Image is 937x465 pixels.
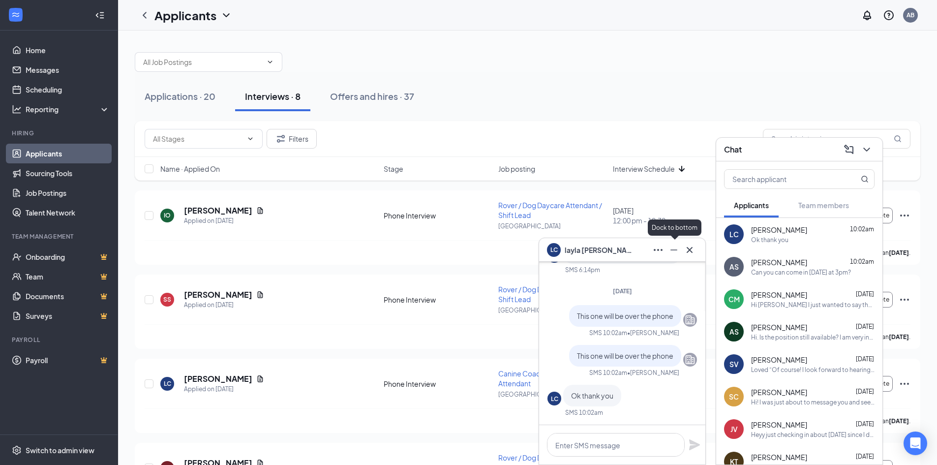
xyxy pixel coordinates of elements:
div: LC [729,229,739,239]
input: All Stages [153,133,242,144]
div: SMS 10:02am [565,408,603,417]
div: LC [551,395,558,403]
div: Hi! I was just about to message you and see how everything went! How far did you get with connect... [751,398,875,406]
svg: ChevronDown [220,9,232,21]
a: Messages [26,60,110,80]
span: Stage [384,164,403,174]
span: Interview Schedule [613,164,675,174]
svg: QuestionInfo [883,9,895,21]
button: ComposeMessage [841,142,857,157]
a: Sourcing Tools [26,163,110,183]
svg: WorkstreamLogo [11,10,21,20]
span: [PERSON_NAME] [751,257,807,267]
span: [DATE] [856,420,874,428]
div: Reporting [26,104,110,114]
span: [PERSON_NAME] [751,225,807,235]
div: AS [729,327,739,337]
svg: Filter [275,133,287,145]
svg: MagnifyingGlass [894,135,902,143]
p: [GEOGRAPHIC_DATA] [498,306,607,314]
div: Applied on [DATE] [184,300,264,310]
svg: Document [256,291,264,299]
a: SurveysCrown [26,306,110,326]
a: Job Postings [26,183,110,203]
span: Applicants [734,201,769,210]
a: PayrollCrown [26,350,110,370]
svg: Ellipses [899,378,910,390]
svg: Document [256,375,264,383]
div: Team Management [12,232,108,241]
span: [PERSON_NAME] [751,322,807,332]
div: Hi. Is the position still available? I am very interested in working for Dogtopia. [751,333,875,341]
button: Cross [682,242,697,258]
span: • [PERSON_NAME] [627,329,679,337]
svg: Minimize [668,244,680,256]
span: [DATE] [856,290,874,298]
span: [PERSON_NAME] [751,420,807,430]
span: [PERSON_NAME] [751,452,807,462]
b: [DATE] [889,333,909,341]
div: SMS 6:14pm [565,266,600,274]
div: SV [729,359,739,369]
div: Payroll [12,336,108,344]
svg: Ellipses [652,244,664,256]
div: Loved “Of course! I look forward to hearing from you in the future. I wish you the best this seme... [751,366,875,374]
span: [DATE] [856,453,874,460]
span: 10:02am [850,225,874,233]
svg: Notifications [861,9,873,21]
h3: Chat [724,144,742,155]
svg: Company [684,314,696,326]
p: [GEOGRAPHIC_DATA] [498,222,607,230]
svg: ArrowDown [676,163,688,175]
svg: Analysis [12,104,22,114]
a: TeamCrown [26,267,110,286]
span: [DATE] [613,287,632,295]
h1: Applicants [154,7,216,24]
h5: [PERSON_NAME] [184,289,252,300]
svg: Settings [12,445,22,455]
svg: Company [684,354,696,366]
button: Minimize [666,242,682,258]
p: [GEOGRAPHIC_DATA] [498,390,607,399]
a: OnboardingCrown [26,247,110,267]
div: IO [164,211,171,219]
svg: ChevronLeft [139,9,151,21]
svg: Ellipses [899,294,910,306]
div: Ok thank you [751,236,788,244]
span: Team members [798,201,849,210]
div: Switch to admin view [26,445,94,455]
b: [DATE] [889,417,909,425]
div: AB [907,11,914,19]
span: 10:02am [850,258,874,265]
span: [PERSON_NAME] [751,387,807,397]
div: Interviews · 8 [245,90,301,102]
span: [DATE] [856,355,874,363]
svg: Plane [689,439,700,451]
span: [PERSON_NAME] [751,355,807,365]
a: Applicants [26,144,110,163]
a: Scheduling [26,80,110,99]
input: Search applicant [725,170,841,188]
span: Rover / Dog Daycare Attendant / Shift Lead [498,201,602,219]
svg: ChevronDown [861,144,873,155]
a: DocumentsCrown [26,286,110,306]
div: Applied on [DATE] [184,216,264,226]
div: [DATE] [613,206,722,225]
h5: [PERSON_NAME] [184,373,252,384]
span: This one will be over the phone [577,311,673,320]
svg: Cross [684,244,695,256]
div: SMS 10:02am [589,369,627,377]
div: LC [164,379,171,388]
div: Phone Interview [384,295,492,305]
input: All Job Postings [143,57,262,67]
svg: Collapse [95,10,105,20]
div: Phone Interview [384,379,492,389]
input: Search in interviews [763,129,910,149]
span: [PERSON_NAME] [751,290,807,300]
button: ChevronDown [859,142,875,157]
span: Job posting [498,164,535,174]
div: SMS 10:02am [589,329,627,337]
h5: [PERSON_NAME] [184,205,252,216]
div: SC [729,392,739,402]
